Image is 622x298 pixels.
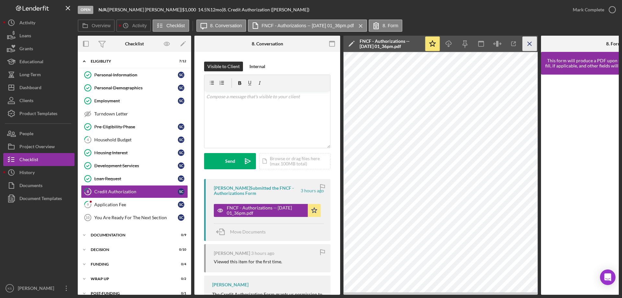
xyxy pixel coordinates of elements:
a: Loan RequestSC [81,172,188,185]
div: [PERSON_NAME] [212,282,248,287]
text: KS [8,287,12,290]
div: Turndown Letter [94,111,188,116]
div: 12 mo [210,7,222,12]
div: 0 / 9 [175,233,186,237]
div: Pre-Eligibility Phase [94,124,178,129]
a: Pre-Eligibility PhaseSC [81,120,188,133]
div: Post-Funding [91,292,170,295]
div: S C [178,72,184,78]
div: S C [178,201,184,208]
tspan: 10 [86,216,89,220]
div: 14.5 % [198,7,210,12]
div: Personal Information [94,72,178,77]
div: Personal Demographics [94,85,178,90]
div: [PERSON_NAME] [16,282,58,296]
button: Send [204,153,256,169]
span: Move Documents [230,229,266,234]
button: KS[PERSON_NAME] [3,282,75,295]
a: Housing InterestSC [81,146,188,159]
label: Checklist [167,23,185,28]
div: Housing Interest [94,150,178,155]
div: S C [178,124,184,130]
div: You Are Ready For The Next Section [94,215,178,220]
div: | [98,7,108,12]
div: [PERSON_NAME] Submitted the FNCF - Authorizations Form [214,185,300,196]
div: S C [178,175,184,182]
a: 4Household BudgetSC [81,133,188,146]
a: Personal DemographicsSC [81,81,188,94]
a: EmploymentSC [81,94,188,107]
div: 8. Form [606,41,622,46]
div: Application Fee [94,202,178,207]
button: 8. Form [369,19,402,32]
div: Development Services [94,163,178,168]
button: Mark Complete [566,3,619,16]
a: 9Application FeeSC [81,198,188,211]
div: Employment [94,98,178,103]
div: 0 / 2 [175,277,186,281]
button: FNCF - Authorizations -- [DATE] 01_36pm.pdf [214,204,321,217]
div: S C [178,85,184,91]
div: [PERSON_NAME] [PERSON_NAME] | [108,7,182,12]
a: Turndown Letter [81,107,188,120]
div: FNCF - Authorizations -- [DATE] 01_36pm.pdf [227,205,305,216]
div: Mark Complete [573,3,604,16]
tspan: 8 [87,189,89,194]
div: 0 / 4 [175,262,186,266]
button: Checklist [153,19,189,32]
div: | 8. Credit Authorization ([PERSON_NAME]) [222,7,309,12]
button: 8. Conversation [196,19,246,32]
a: Development ServicesSC [81,159,188,172]
label: 8. Form [383,23,398,28]
div: Checklist [125,41,144,46]
button: Move Documents [214,224,272,240]
div: Open Intercom Messenger [600,269,616,285]
b: N/A [98,7,107,12]
tspan: 9 [87,202,89,207]
div: Open [78,6,93,14]
div: S C [178,98,184,104]
div: Viewed this item for the first time. [214,259,282,264]
div: Decision [91,248,170,252]
div: 0 / 1 [175,292,186,295]
button: FNCF - Authorizations -- [DATE] 01_36pm.pdf [248,19,367,32]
